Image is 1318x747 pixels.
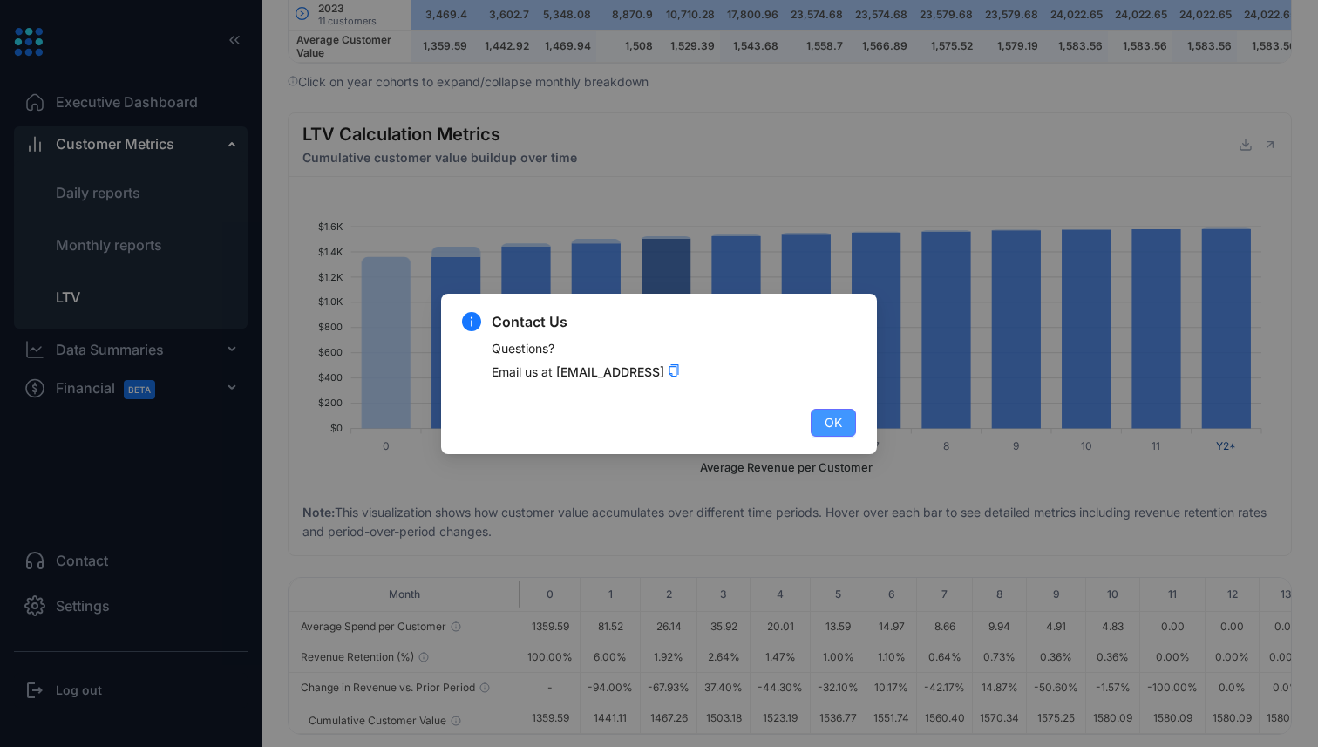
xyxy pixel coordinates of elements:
span: info-circle [462,312,481,331]
span: OK [825,413,842,432]
button: OK [811,409,856,437]
span: [EMAIL_ADDRESS] [556,364,664,379]
span: Contact Us [492,311,856,332]
div: Copy Email [668,364,680,377]
article: Questions? [492,339,856,358]
span: copy [668,364,680,377]
div: Email us at [492,363,680,382]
